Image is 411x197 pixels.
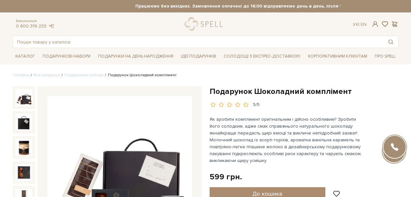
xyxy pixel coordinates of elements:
[253,102,260,108] div: 5/5
[15,139,32,156] img: Подарунок Шоколадний комплімент
[372,51,398,62] span: Про Spell
[13,73,29,78] a: Головна
[40,51,93,62] span: Подарункові набори
[16,19,55,23] span: Консультація:
[210,172,242,182] div: 599 грн.
[178,51,219,62] span: Ідеї подарунків
[13,51,38,62] span: Каталог
[95,51,176,62] span: Подарунки на День народження
[305,51,370,62] a: Корпоративним клієнтам
[16,23,46,29] a: 0 800 319 233
[13,36,383,48] input: Пошук товару у каталозі
[48,23,55,29] a: telegram
[353,22,367,27] div: Ук
[15,114,32,131] img: Подарунок Шоколадний комплімент
[383,36,398,48] button: Пошук товару у каталозі
[185,17,226,31] a: logo
[15,164,32,181] img: Подарунок Шоколадний комплімент
[64,73,103,78] a: Подарункові набори
[103,72,177,78] li: Подарунок Шоколадний комплімент
[221,51,303,62] a: Солодощі з експрес-доставкою
[358,22,359,27] span: |
[210,116,363,164] p: Як зробити комплімент оригінальним і дійсно особливим? Зробити його солодким, адже смак справжньо...
[210,86,399,97] h1: Подарунок Шоколадний комплімент
[34,73,60,78] a: Вся продукція
[15,89,32,106] img: Подарунок Шоколадний комплімент
[361,22,367,27] a: En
